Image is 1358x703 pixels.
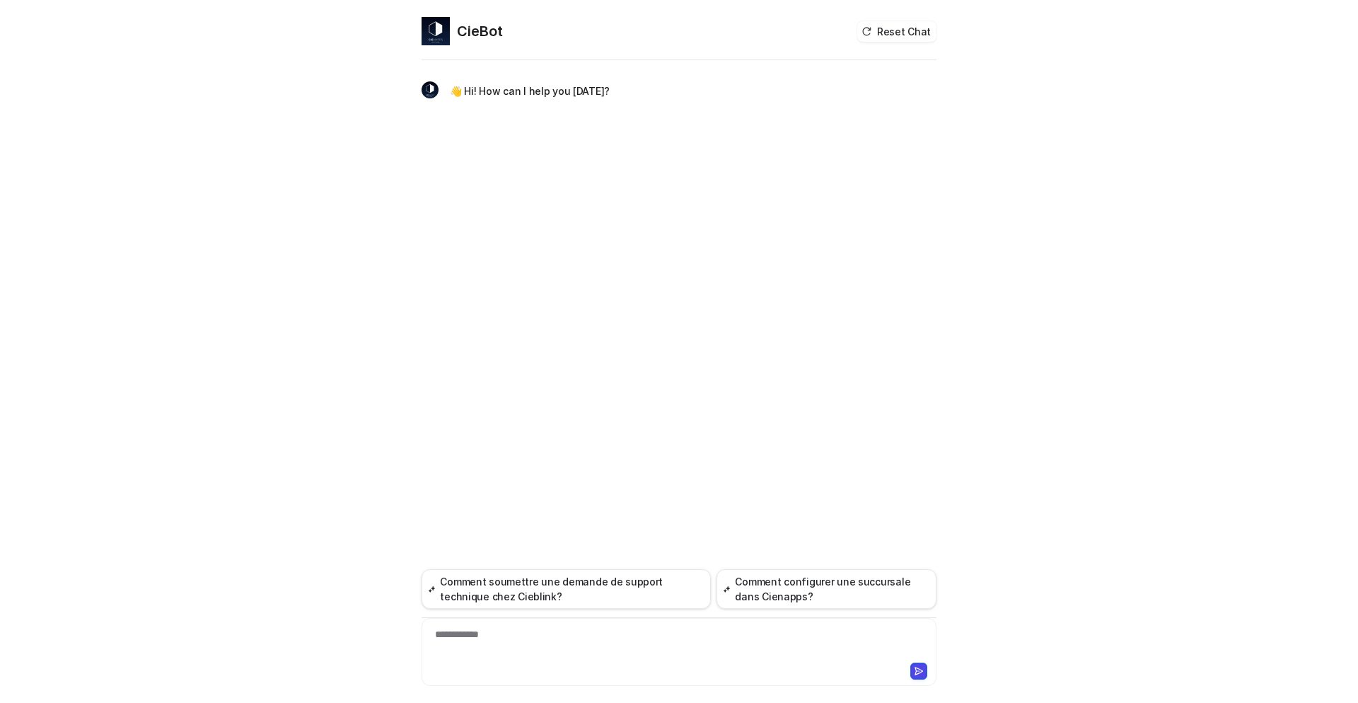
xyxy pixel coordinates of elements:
button: Reset Chat [857,21,936,42]
img: Widget [422,81,439,98]
button: Comment soumettre une demande de support technique chez Cieblink? [422,569,711,609]
p: 👋 Hi! How can I help you [DATE]? [450,83,610,100]
button: Comment configurer une succursale dans Cienapps? [716,569,936,609]
h2: CieBot [457,21,503,41]
img: Widget [422,17,450,45]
